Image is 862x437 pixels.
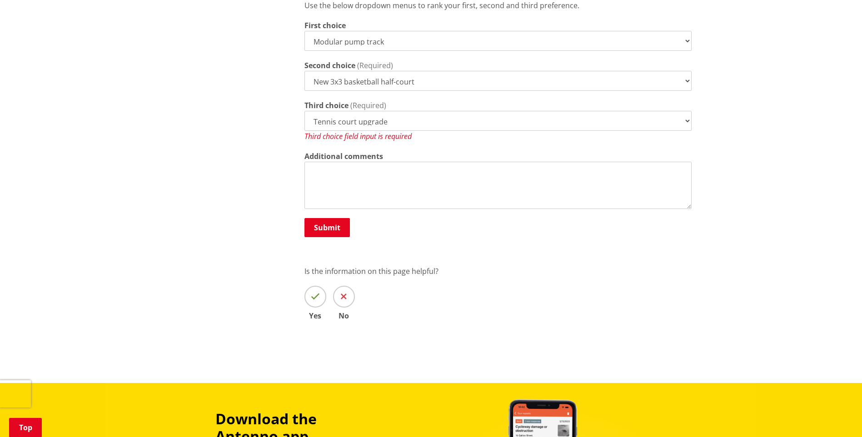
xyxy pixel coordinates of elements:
[304,312,326,319] span: Yes
[820,399,853,432] iframe: Messenger Launcher
[350,100,386,110] span: (Required)
[304,131,692,142] div: Third choice field input is required
[304,60,355,71] label: Second choice
[9,418,42,437] a: Top
[304,100,349,111] label: Third choice
[304,266,692,277] p: Is the information on this page helpful?
[357,60,393,70] span: (Required)
[304,218,350,237] button: Submit
[304,151,383,162] label: Additional comments
[333,312,355,319] span: No
[304,20,346,31] label: First choice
